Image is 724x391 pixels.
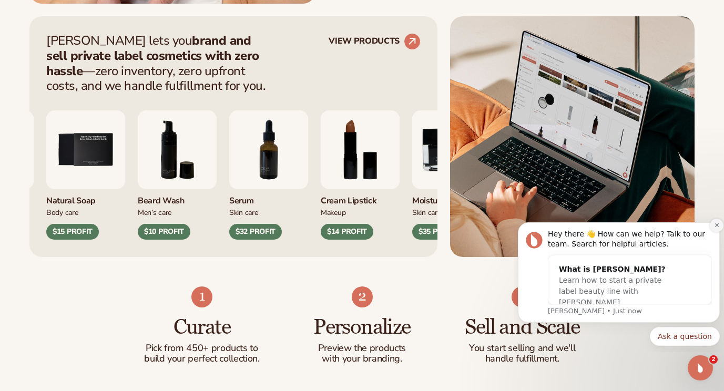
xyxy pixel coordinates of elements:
[412,224,465,240] div: $35 PROFIT
[138,110,217,189] img: Foaming beard wash.
[143,343,261,364] p: Pick from 450+ products to build your perfect collection.
[229,189,308,207] div: Serum
[138,207,217,218] div: Men’s Care
[412,207,491,218] div: Skin Care
[229,224,282,240] div: $32 PROFIT
[143,316,261,339] h3: Curate
[46,110,125,240] div: 5 / 9
[46,207,125,218] div: Body Care
[463,343,582,354] p: You start selling and we'll
[512,286,533,307] img: Shopify Image 9
[46,32,259,79] strong: brand and sell private label cosmetics with zero hassle
[46,189,125,207] div: Natural Soap
[229,110,308,189] img: Collagen and retinol serum.
[46,33,272,94] p: [PERSON_NAME] lets you —zero inventory, zero upfront costs, and we handle fulfillment for you.
[463,354,582,364] p: handle fulfillment.
[46,224,99,240] div: $15 PROFIT
[321,224,373,240] div: $14 PROFIT
[463,316,582,339] h3: Sell and Scale
[303,343,421,354] p: Preview the products
[321,189,400,207] div: Cream Lipstick
[412,110,491,240] div: 9 / 9
[138,189,217,207] div: Beard Wash
[688,355,713,380] iframe: Intercom live chat
[138,110,217,240] div: 6 / 9
[352,286,373,307] img: Shopify Image 8
[412,189,491,207] div: Moisturizer
[514,213,724,352] iframe: Intercom notifications message
[321,207,400,218] div: Makeup
[412,110,491,189] img: Moisturizer.
[191,286,212,307] img: Shopify Image 7
[229,207,308,218] div: Skin Care
[321,110,400,240] div: 8 / 9
[229,110,308,240] div: 7 / 9
[303,354,421,364] p: with your branding.
[709,355,718,364] span: 2
[450,16,695,257] img: Shopify Image 5
[329,33,421,50] a: VIEW PRODUCTS
[46,110,125,189] img: Nature bar of soap.
[321,110,400,189] img: Luxury cream lipstick.
[303,316,421,339] h3: Personalize
[138,224,190,240] div: $10 PROFIT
